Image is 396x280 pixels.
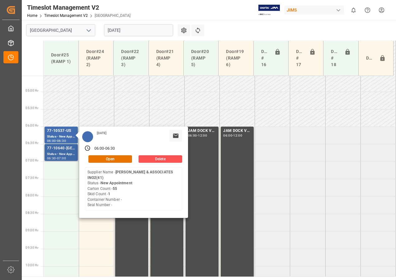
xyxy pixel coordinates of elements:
[47,145,75,152] div: 77-10640-[GEOGRAPHIC_DATA]
[294,46,307,70] div: Doors # 17
[284,4,346,16] button: JIMS
[284,6,344,15] div: JIMS
[197,134,198,137] div: -
[47,157,56,160] div: 06:30
[56,157,57,160] div: -
[361,3,375,17] button: Help Center
[84,26,93,35] button: open menu
[27,13,37,18] a: Home
[26,176,38,180] span: 07:30 Hr
[26,263,38,267] span: 10:00 Hr
[104,24,173,36] input: DD-MM-YYYY
[26,211,38,215] span: 08:30 Hr
[26,106,38,110] span: 05:30 Hr
[87,170,180,208] div: Supplier Name - Status - Carton Count - Skid Count - Container Number - Seal Number -
[101,181,132,185] b: New Appointment
[223,128,251,134] div: JAM DOCK VOLUME CONTROL
[26,124,38,127] span: 06:00 Hr
[57,139,66,142] div: 06:30
[26,89,38,92] span: 05:00 Hr
[119,46,143,70] div: Door#22 (RAMP 3)
[328,46,342,70] div: Doors # 18
[258,5,280,16] img: Exertis%20JAM%20-%20Email%20Logo.jpg_1722504956.jpg
[26,141,38,145] span: 06:30 Hr
[139,155,182,163] button: Delete
[47,139,56,142] div: 06:00
[189,46,213,70] div: Door#20 (RAMP 5)
[346,3,361,17] button: show 0 new notifications
[105,146,115,152] div: 06:30
[113,186,117,191] b: 55
[198,134,207,137] div: 12:00
[154,46,178,70] div: Door#21 (RAMP 4)
[26,229,38,232] span: 09:00 Hr
[56,139,57,142] div: -
[47,152,75,157] div: Status - New Appointment
[57,157,66,160] div: 07:00
[188,134,197,137] div: 06:00
[27,3,130,12] div: Timeslot Management V2
[88,155,132,163] button: Open
[95,131,109,135] div: [DATE]
[108,192,110,196] b: 1
[188,128,216,134] div: JAM DOCK VOLUME CONTROL
[259,46,272,70] div: Doors # 16
[224,46,248,70] div: Door#19 (RAMP 6)
[26,246,38,249] span: 09:30 Hr
[47,128,75,134] div: 77-10537-US
[26,194,38,197] span: 08:00 Hr
[94,146,104,152] div: 06:00
[26,24,95,36] input: Type to search/select
[233,134,242,137] div: 12:00
[232,134,233,137] div: -
[223,134,232,137] div: 06:00
[364,52,377,64] div: Door#23
[104,146,105,152] div: -
[49,49,73,67] div: Door#25 (RAMP 1)
[26,159,38,162] span: 07:00 Hr
[44,13,88,18] a: Timeslot Management V2
[84,46,108,70] div: Door#24 (RAMP 2)
[47,134,75,139] div: Status - New Appointment
[87,170,173,180] b: [PERSON_NAME] & ASSOCIATES INO2(41)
